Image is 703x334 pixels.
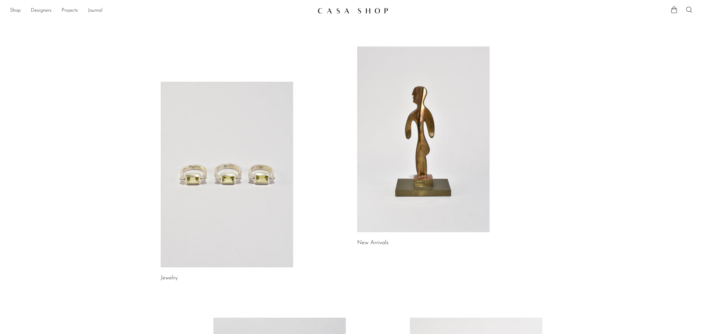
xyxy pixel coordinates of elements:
a: Shop [10,7,21,15]
a: Projects [62,7,78,15]
a: Designers [31,7,51,15]
a: Jewelry [161,275,178,281]
a: Journal [88,7,103,15]
ul: NEW HEADER MENU [10,5,313,16]
a: New Arrivals [357,240,389,246]
nav: Desktop navigation [10,5,313,16]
